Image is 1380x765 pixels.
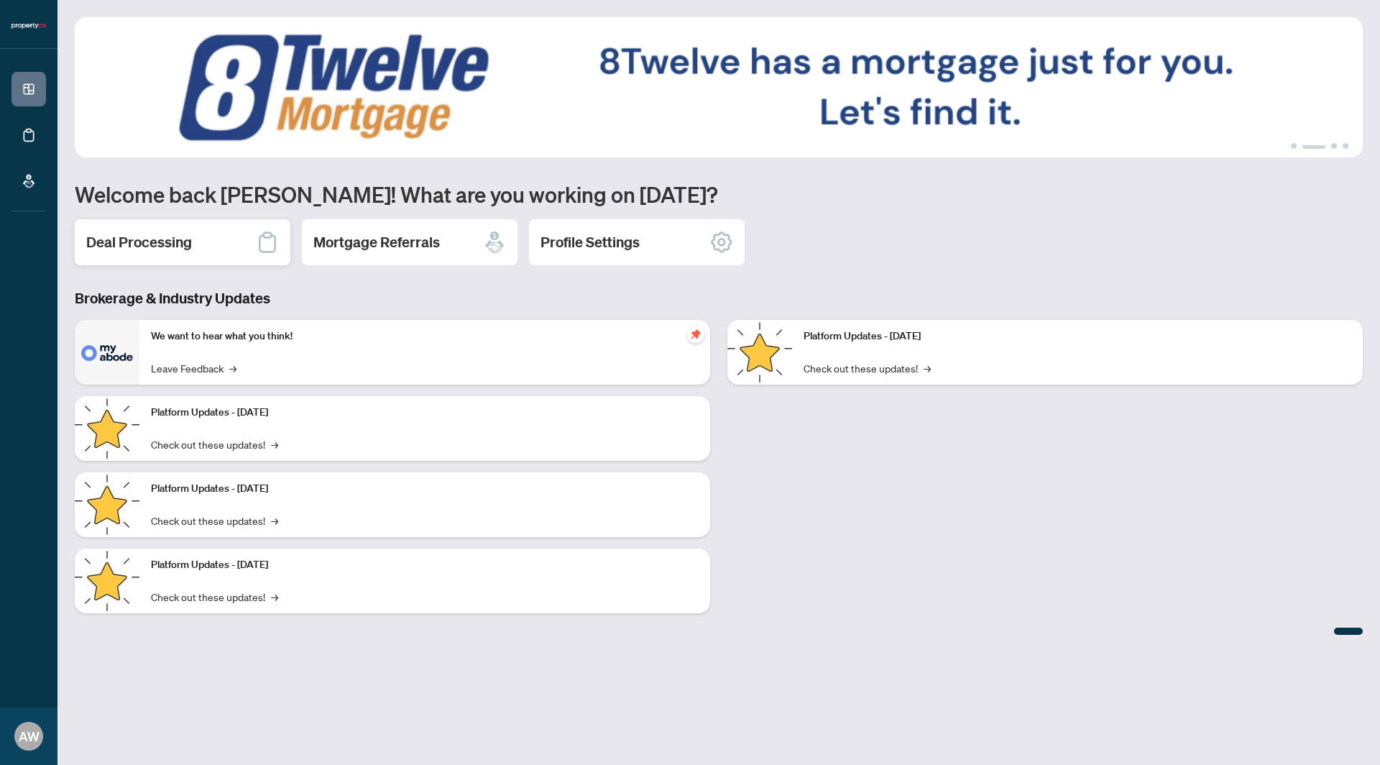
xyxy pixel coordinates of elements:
[75,180,1363,208] h1: Welcome back [PERSON_NAME]! What are you working on [DATE]?
[151,589,278,605] a: Check out these updates!→
[1291,143,1297,149] button: 1
[313,232,440,252] h2: Mortgage Referrals
[151,360,236,376] a: Leave Feedback→
[75,320,139,385] img: We want to hear what you think!
[727,320,792,385] img: Platform Updates - June 23, 2025
[11,22,46,30] img: logo
[1343,143,1348,149] button: 4
[271,589,278,605] span: →
[804,360,931,376] a: Check out these updates!→
[151,557,699,573] p: Platform Updates - [DATE]
[540,232,640,252] h2: Profile Settings
[229,360,236,376] span: →
[271,513,278,528] span: →
[86,232,192,252] h2: Deal Processing
[19,726,40,746] span: AW
[75,396,139,461] img: Platform Updates - September 16, 2025
[151,481,699,497] p: Platform Updates - [DATE]
[1302,143,1325,149] button: 2
[1331,143,1337,149] button: 3
[804,329,1351,344] p: Platform Updates - [DATE]
[687,326,704,343] span: pushpin
[151,329,699,344] p: We want to hear what you think!
[75,288,1363,308] h3: Brokerage & Industry Updates
[151,436,278,452] a: Check out these updates!→
[924,360,931,376] span: →
[75,549,139,613] img: Platform Updates - July 8, 2025
[151,405,699,421] p: Platform Updates - [DATE]
[271,436,278,452] span: →
[151,513,278,528] a: Check out these updates!→
[75,17,1363,157] img: Slide 1
[75,472,139,537] img: Platform Updates - July 21, 2025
